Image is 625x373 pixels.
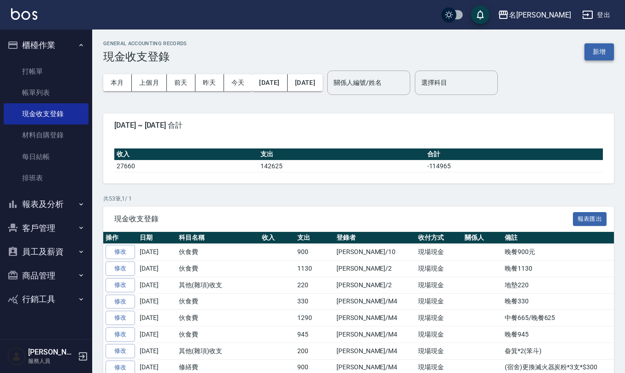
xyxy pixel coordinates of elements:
[4,82,88,103] a: 帳單列表
[103,232,137,244] th: 操作
[295,343,334,359] td: 200
[4,216,88,240] button: 客戶管理
[137,277,177,293] td: [DATE]
[295,277,334,293] td: 220
[137,310,177,326] td: [DATE]
[4,61,88,82] a: 打帳單
[425,160,603,172] td: -114965
[167,74,195,91] button: 前天
[4,103,88,124] a: 現金收支登錄
[416,261,462,277] td: 現場現金
[177,310,259,326] td: 伙食費
[584,43,614,60] button: 新增
[103,50,187,63] h3: 現金收支登錄
[252,74,287,91] button: [DATE]
[103,41,187,47] h2: GENERAL ACCOUNTING RECORDS
[11,8,37,20] img: Logo
[258,148,425,160] th: 支出
[494,6,575,24] button: 名[PERSON_NAME]
[416,310,462,326] td: 現場現金
[462,232,502,244] th: 關係人
[137,244,177,261] td: [DATE]
[4,264,88,288] button: 商品管理
[177,261,259,277] td: 伙食費
[416,277,462,293] td: 現場現金
[4,33,88,57] button: 櫃檯作業
[106,344,135,358] a: 修改
[295,293,334,310] td: 330
[295,232,334,244] th: 支出
[103,195,614,203] p: 共 53 筆, 1 / 1
[259,232,295,244] th: 收入
[573,212,607,226] button: 報表匯出
[4,192,88,216] button: 報表及分析
[416,232,462,244] th: 收付方式
[103,74,132,91] button: 本月
[425,148,603,160] th: 合計
[471,6,489,24] button: save
[334,293,416,310] td: [PERSON_NAME]/M4
[137,326,177,343] td: [DATE]
[288,74,323,91] button: [DATE]
[137,343,177,359] td: [DATE]
[573,214,607,223] a: 報表匯出
[4,240,88,264] button: 員工及薪資
[334,326,416,343] td: [PERSON_NAME]/M4
[137,261,177,277] td: [DATE]
[28,348,75,357] h5: [PERSON_NAME]
[177,277,259,293] td: 其他(雜項)收支
[114,148,258,160] th: 收入
[4,124,88,146] a: 材料自購登錄
[334,277,416,293] td: [PERSON_NAME]/2
[4,287,88,311] button: 行銷工具
[106,278,135,292] a: 修改
[195,74,224,91] button: 昨天
[334,232,416,244] th: 登錄者
[106,245,135,259] a: 修改
[258,160,425,172] td: 142625
[584,47,614,56] a: 新增
[578,6,614,24] button: 登出
[106,327,135,342] a: 修改
[137,293,177,310] td: [DATE]
[295,310,334,326] td: 1290
[416,326,462,343] td: 現場現金
[295,261,334,277] td: 1130
[334,343,416,359] td: [PERSON_NAME]/M4
[137,232,177,244] th: 日期
[416,293,462,310] td: 現場現金
[334,244,416,261] td: [PERSON_NAME]/10
[177,343,259,359] td: 其他(雜項)收支
[114,214,573,224] span: 現金收支登錄
[106,261,135,276] a: 修改
[416,343,462,359] td: 現場現金
[334,261,416,277] td: [PERSON_NAME]/2
[416,244,462,261] td: 現場現金
[177,326,259,343] td: 伙食費
[177,293,259,310] td: 伙食費
[295,326,334,343] td: 945
[106,295,135,309] a: 修改
[509,9,571,21] div: 名[PERSON_NAME]
[28,357,75,365] p: 服務人員
[114,160,258,172] td: 27660
[4,146,88,167] a: 每日結帳
[7,347,26,366] img: Person
[132,74,167,91] button: 上個月
[334,310,416,326] td: [PERSON_NAME]/M4
[224,74,252,91] button: 今天
[106,311,135,325] a: 修改
[114,121,603,130] span: [DATE] ~ [DATE] 合計
[177,244,259,261] td: 伙食費
[177,232,259,244] th: 科目名稱
[4,167,88,189] a: 排班表
[295,244,334,261] td: 900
